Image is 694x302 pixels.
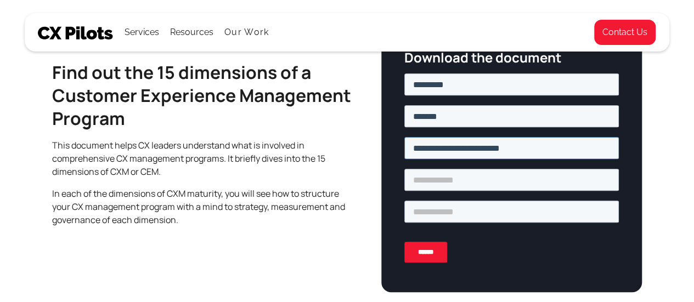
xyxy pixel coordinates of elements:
[404,71,619,269] iframe: Form 2
[52,61,355,130] h2: Find out the 15 dimensions of a Customer Experience Management Program
[224,27,269,37] a: Our Work
[52,139,355,178] p: This document helps CX leaders understand what is involved in comprehensive CX management program...
[170,14,213,51] div: Resources
[170,25,213,40] div: Resources
[125,14,159,51] div: Services
[125,25,159,40] div: Services
[404,48,619,67] h3: Download the document
[52,235,355,248] p: ‍
[594,19,656,45] a: Contact Us
[52,187,355,226] p: In each of the dimensions of CXM maturity, you will see how to structure your CX management progr...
